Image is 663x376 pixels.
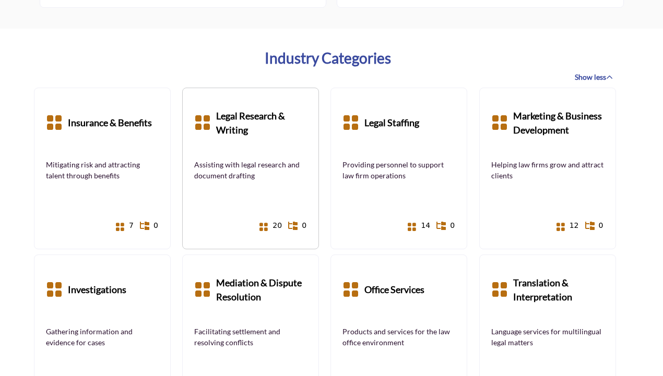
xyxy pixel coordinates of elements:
span: 7 [129,220,134,231]
span: 20 [273,220,282,231]
a: Office Services [364,266,424,313]
a: 12 [561,216,579,235]
a: Insurance & Benefits [68,100,152,147]
a: 0 [437,216,455,235]
a: 0 [140,216,159,235]
a: Gathering information and evidence for cases [46,326,159,348]
a: Helping law firms grow and attract clients [491,159,604,181]
span: 14 [421,220,430,231]
a: 20 [264,216,282,235]
span: 0 [153,220,158,231]
i: Show All 7 Suppliers [115,222,125,232]
a: Providing personnel to support law firm operations [342,159,455,181]
a: Assisting with legal research and document drafting [194,159,307,181]
a: Legal Research & Writing [216,100,307,147]
span: Show less [575,72,613,82]
a: 7 [116,216,134,235]
i: Show All 0 Sub-Categories [436,222,446,230]
a: Legal Staffing [364,100,419,147]
a: Mediation & Dispute Resolution [216,266,307,313]
span: 12 [570,220,579,231]
i: Show All 0 Sub-Categories [585,222,595,230]
a: Industry Categories [265,50,391,67]
a: Translation & Interpretation [513,266,604,313]
a: Products and services for the law office environment [342,326,455,348]
a: Language services for multilingual legal matters [491,326,604,348]
a: Mitigating risk and attracting talent through benefits [46,159,159,181]
i: Show All 12 Suppliers [556,222,565,232]
i: Show All 20 Suppliers [259,222,268,232]
a: 14 [412,216,431,235]
a: Investigations [68,266,126,313]
span: 0 [599,220,603,231]
a: 0 [289,216,307,235]
i: Show All 0 Sub-Categories [140,222,149,230]
span: 0 [302,220,306,231]
i: Show All 14 Suppliers [407,222,417,232]
i: Show All 0 Sub-Categories [288,222,298,230]
span: 0 [450,220,455,231]
a: 0 [586,216,604,235]
a: Marketing & Business Development [513,100,604,147]
a: Facilitating settlement and resolving conflicts [194,326,307,348]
